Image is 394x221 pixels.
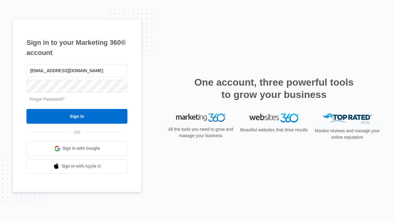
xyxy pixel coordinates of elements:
[30,97,65,102] a: Forgot Password?
[26,64,127,77] input: Email
[313,128,382,141] p: Monitor reviews and manage your online reputation
[176,114,225,122] img: Marketing 360
[26,37,127,58] h1: Sign in to your Marketing 360® account
[70,129,85,136] span: OR
[166,126,235,139] p: All the tools you need to grow and manage your business
[62,163,101,169] span: Sign in with Apple Id
[26,109,127,124] input: Sign In
[249,114,299,122] img: Websites 360
[323,114,372,124] img: Top Rated Local
[62,145,100,152] span: Sign in with Google
[26,159,127,174] a: Sign in with Apple Id
[26,141,127,156] a: Sign in with Google
[239,127,308,133] p: Beautiful websites that drive results
[192,76,356,101] h2: One account, three powerful tools to grow your business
